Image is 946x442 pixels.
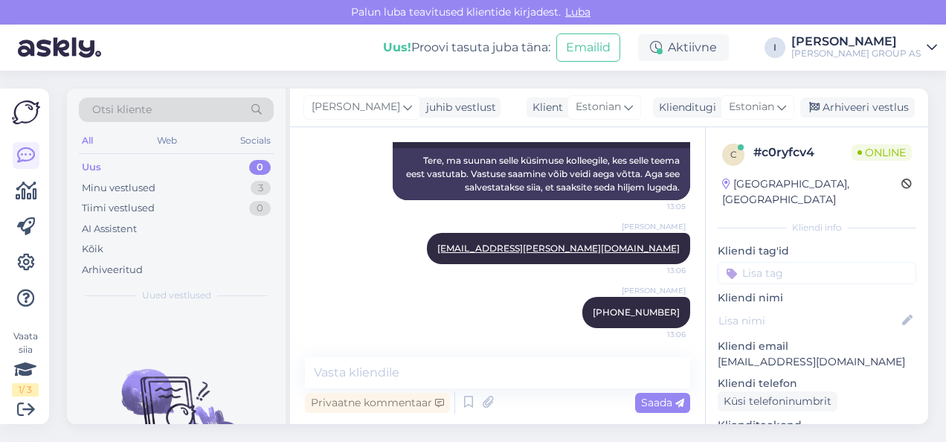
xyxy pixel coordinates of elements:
div: # c0ryfcv4 [753,144,852,161]
span: [PERSON_NAME] [312,99,400,115]
span: [PERSON_NAME] [622,221,686,232]
div: Aktiivne [638,34,729,61]
span: Luba [561,5,595,19]
span: Estonian [576,99,621,115]
span: 13:06 [630,265,686,276]
div: Web [154,131,180,150]
div: 0 [249,160,271,175]
div: Uus [82,160,101,175]
span: 13:06 [630,329,686,340]
button: Emailid [556,33,620,62]
div: [PERSON_NAME] GROUP AS [791,48,921,60]
div: [PERSON_NAME] [791,36,921,48]
div: Klienditugi [653,100,716,115]
p: Klienditeekond [718,417,916,433]
span: [PHONE_NUMBER] [593,307,680,318]
span: c [730,149,737,160]
div: 1 / 3 [12,383,39,397]
div: 0 [249,201,271,216]
div: I [765,37,785,58]
div: Kliendi info [718,221,916,234]
a: [PERSON_NAME][PERSON_NAME] GROUP AS [791,36,937,60]
div: 3 [251,181,271,196]
div: Minu vestlused [82,181,155,196]
input: Lisa nimi [718,313,899,329]
img: Askly Logo [12,100,40,124]
span: Online [852,144,912,161]
p: Kliendi tag'id [718,243,916,259]
div: Küsi telefoninumbrit [718,391,837,411]
p: Kliendi email [718,339,916,354]
b: Uus! [383,40,411,54]
div: Privaatne kommentaar [305,393,450,413]
div: Tere, ma suunan selle küsimuse kolleegile, kes selle teema eest vastutab. Vastuse saamine võib ve... [393,148,690,200]
span: 13:05 [630,201,686,212]
a: [EMAIL_ADDRESS][PERSON_NAME][DOMAIN_NAME] [437,243,680,254]
div: Proovi tasuta juba täna: [383,39,550,57]
div: Vaata siia [12,330,39,397]
input: Lisa tag [718,262,916,284]
span: Uued vestlused [142,289,211,302]
span: [PERSON_NAME] [622,285,686,296]
div: juhib vestlust [420,100,496,115]
p: Kliendi nimi [718,290,916,306]
div: Klient [527,100,563,115]
span: Saada [641,396,684,409]
div: Kõik [82,242,103,257]
div: Tiimi vestlused [82,201,155,216]
div: Arhiveeri vestlus [800,97,915,118]
span: Estonian [729,99,774,115]
div: Arhiveeritud [82,263,143,278]
div: All [79,131,96,150]
p: [EMAIL_ADDRESS][DOMAIN_NAME] [718,354,916,370]
div: AI Assistent [82,222,137,237]
p: Kliendi telefon [718,376,916,391]
div: Socials [237,131,274,150]
span: Otsi kliente [92,102,152,118]
div: [GEOGRAPHIC_DATA], [GEOGRAPHIC_DATA] [722,176,901,208]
